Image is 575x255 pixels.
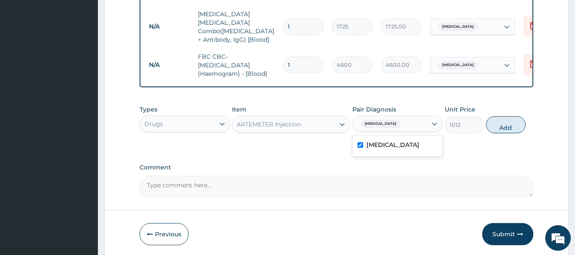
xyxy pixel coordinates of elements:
span: [MEDICAL_DATA] [438,23,478,31]
label: Pair Diagnosis [352,105,396,114]
label: Unit Price [445,105,475,114]
button: Previous [140,223,189,245]
label: [MEDICAL_DATA] [366,140,419,149]
label: Item [232,105,246,114]
div: Minimize live chat window [140,4,160,25]
td: N/A [145,57,194,73]
td: FBC CBC-[MEDICAL_DATA] (Haemogram) - [Blood] [194,48,279,82]
img: d_794563401_company_1708531726252_794563401 [16,43,34,64]
span: [MEDICAL_DATA] [438,61,478,69]
td: [MEDICAL_DATA] [MEDICAL_DATA] Combo([MEDICAL_DATA]+ Antibody, IgG) [Blood] [194,6,279,48]
span: We're online! [49,74,117,160]
button: Add [486,116,526,133]
button: Submit [482,223,533,245]
div: ARTEMETER Injection [237,120,301,129]
label: Comment [140,164,534,171]
div: Chat with us now [44,48,143,59]
label: Types [140,106,157,113]
textarea: Type your message and hit 'Enter' [4,167,162,197]
div: Drugs [144,120,163,128]
span: [MEDICAL_DATA] [360,120,400,128]
td: N/A [145,19,194,34]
